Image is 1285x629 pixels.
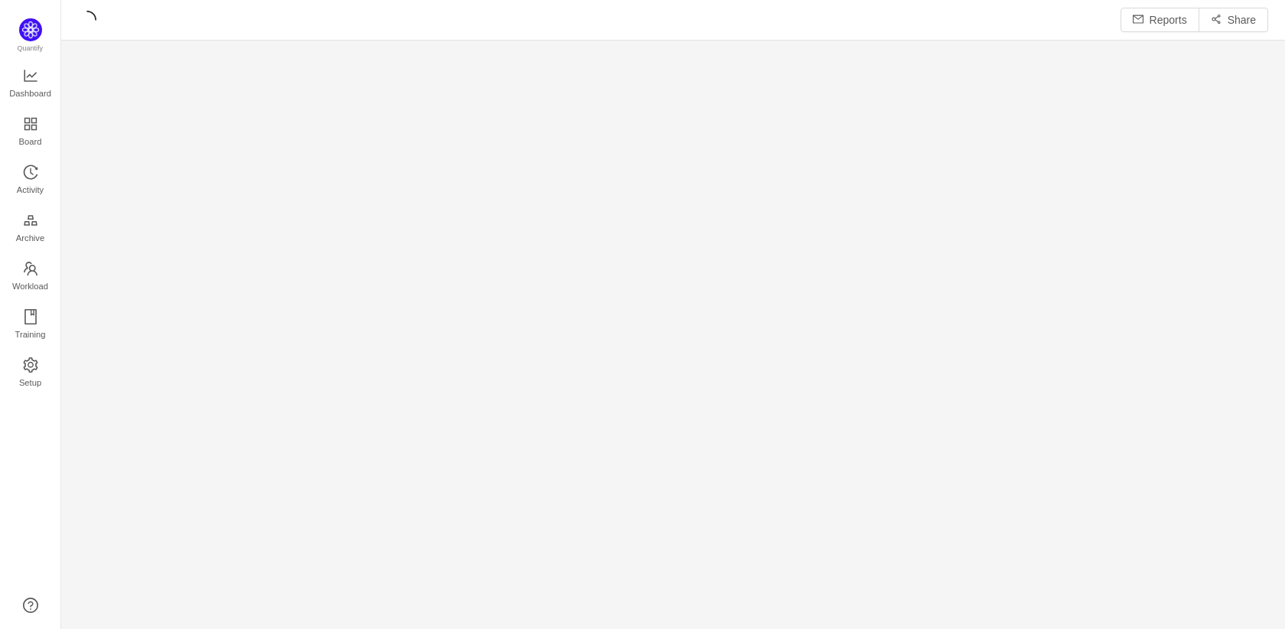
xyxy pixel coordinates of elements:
[19,126,42,157] span: Board
[23,165,38,180] i: icon: history
[18,44,44,52] span: Quantify
[1199,8,1268,32] button: icon: share-altShare
[23,213,38,228] i: icon: gold
[1121,8,1199,32] button: icon: mailReports
[23,357,38,373] i: icon: setting
[23,262,38,292] a: Workload
[23,68,38,83] i: icon: line-chart
[23,116,38,132] i: icon: appstore
[12,271,48,301] span: Workload
[19,18,42,41] img: Quantify
[23,213,38,244] a: Archive
[23,69,38,99] a: Dashboard
[23,117,38,148] a: Board
[9,78,51,109] span: Dashboard
[16,223,44,253] span: Archive
[23,358,38,389] a: Setup
[23,310,38,341] a: Training
[23,165,38,196] a: Activity
[23,261,38,276] i: icon: team
[23,598,38,613] a: icon: question-circle
[19,367,41,398] span: Setup
[15,319,45,350] span: Training
[23,309,38,324] i: icon: book
[78,11,96,29] i: icon: loading
[17,174,44,205] span: Activity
